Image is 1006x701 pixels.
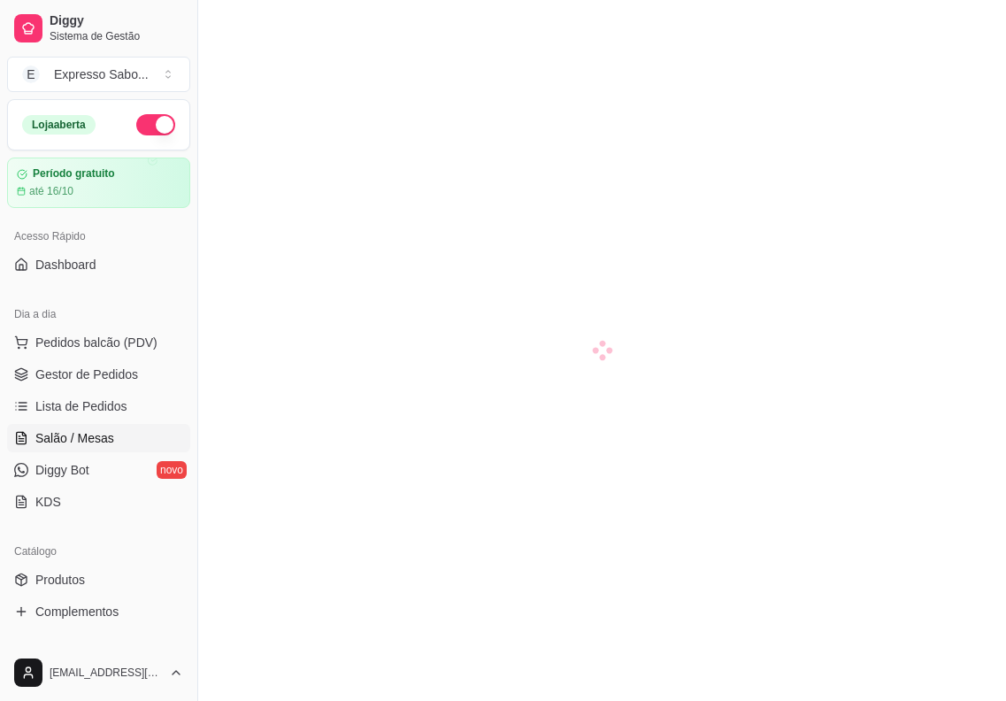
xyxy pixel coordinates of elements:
[7,424,190,452] a: Salão / Mesas
[7,328,190,357] button: Pedidos balcão (PDV)
[7,250,190,279] a: Dashboard
[35,366,138,383] span: Gestor de Pedidos
[35,461,89,479] span: Diggy Bot
[22,115,96,135] div: Loja aberta
[35,603,119,620] span: Complementos
[7,7,190,50] a: DiggySistema de Gestão
[35,429,114,447] span: Salão / Mesas
[7,566,190,594] a: Produtos
[7,392,190,420] a: Lista de Pedidos
[7,57,190,92] button: Select a team
[7,456,190,484] a: Diggy Botnovo
[7,360,190,389] a: Gestor de Pedidos
[7,537,190,566] div: Catálogo
[7,597,190,626] a: Complementos
[35,397,127,415] span: Lista de Pedidos
[54,65,149,83] div: Expresso Sabo ...
[7,300,190,328] div: Dia a dia
[136,114,175,135] button: Alterar Status
[29,184,73,198] article: até 16/10
[7,158,190,208] a: Período gratuitoaté 16/10
[35,334,157,351] span: Pedidos balcão (PDV)
[50,666,162,680] span: [EMAIL_ADDRESS][DOMAIN_NAME]
[50,29,183,43] span: Sistema de Gestão
[33,167,115,181] article: Período gratuito
[50,13,183,29] span: Diggy
[7,488,190,516] a: KDS
[7,222,190,250] div: Acesso Rápido
[35,493,61,511] span: KDS
[35,571,85,589] span: Produtos
[7,651,190,694] button: [EMAIL_ADDRESS][DOMAIN_NAME]
[35,256,96,273] span: Dashboard
[22,65,40,83] span: E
